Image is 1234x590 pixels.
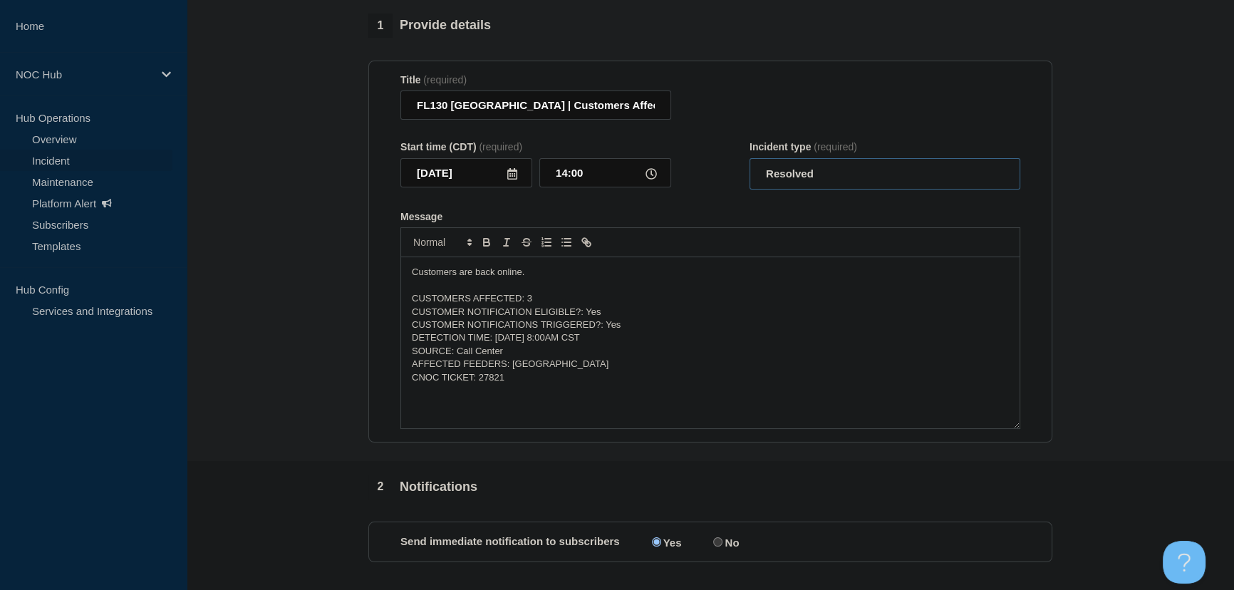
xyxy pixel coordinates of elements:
[400,141,671,152] div: Start time (CDT)
[412,266,1009,279] p: Customers are back online.
[401,257,1020,428] div: Message
[412,331,1009,344] p: DETECTION TIME: [DATE] 8:00AM CST
[16,68,152,81] p: NOC Hub
[652,537,661,547] input: Yes
[713,537,722,547] input: No
[400,90,671,120] input: Title
[400,535,620,549] p: Send immediate notification to subscribers
[412,371,1009,384] p: CNOC TICKET: 27821
[479,141,522,152] span: (required)
[412,345,1009,358] p: SOURCE: Call Center
[368,14,491,38] div: Provide details
[814,141,857,152] span: (required)
[368,475,477,499] div: Notifications
[576,234,596,251] button: Toggle link
[412,306,1009,319] p: CUSTOMER NOTIFICATION ELIGIBLE?: Yes
[412,358,1009,371] p: AFFECTED FEEDERS: [GEOGRAPHIC_DATA]
[400,74,671,86] div: Title
[423,74,467,86] span: (required)
[539,158,671,187] input: HH:MM
[497,234,517,251] button: Toggle italic text
[710,535,739,549] label: No
[400,535,1020,549] div: Send immediate notification to subscribers
[517,234,536,251] button: Toggle strikethrough text
[477,234,497,251] button: Toggle bold text
[407,234,477,251] span: Font size
[368,475,393,499] span: 2
[536,234,556,251] button: Toggle ordered list
[412,292,1009,305] p: CUSTOMERS AFFECTED: 3
[400,158,532,187] input: YYYY-MM-DD
[1163,541,1206,584] iframe: Help Scout Beacon - Open
[368,14,393,38] span: 1
[648,535,682,549] label: Yes
[412,319,1009,331] p: CUSTOMER NOTIFICATIONS TRIGGERED?: Yes
[556,234,576,251] button: Toggle bulleted list
[750,158,1020,190] select: Incident type
[400,211,1020,222] div: Message
[750,141,1020,152] div: Incident type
